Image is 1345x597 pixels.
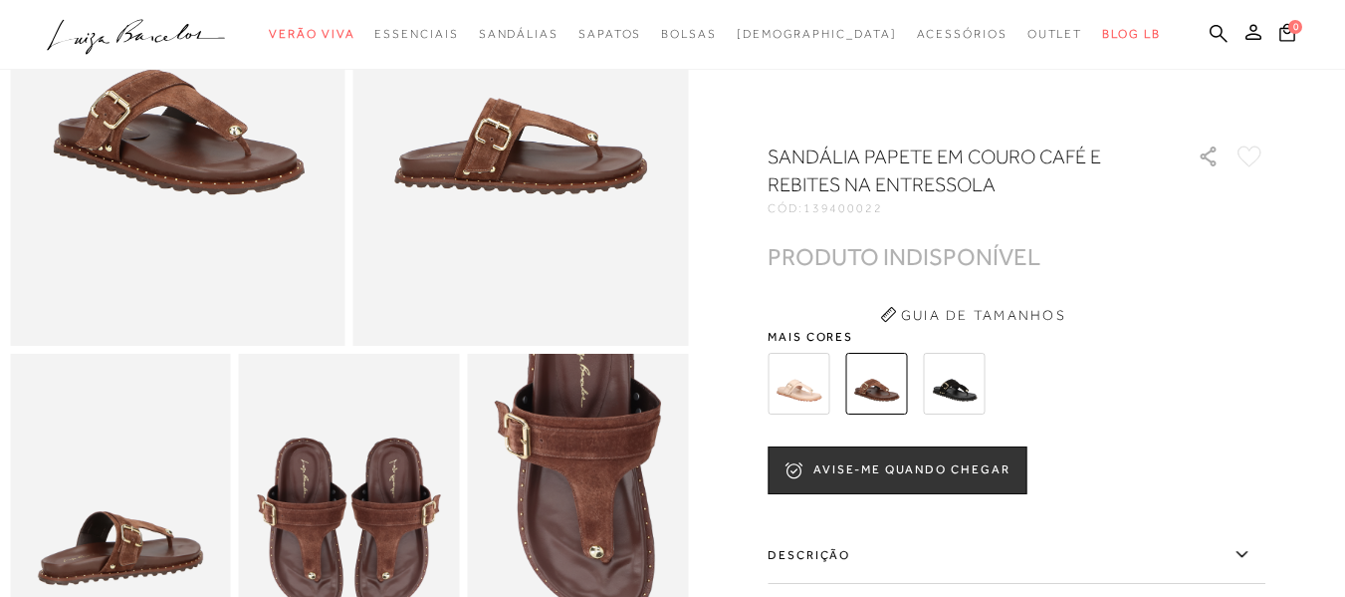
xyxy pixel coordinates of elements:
button: Guia de Tamanhos [873,299,1072,331]
span: Outlet [1027,27,1083,41]
button: 0 [1273,22,1301,49]
span: Mais cores [768,331,1265,343]
img: SANDÁLIA PAPETE EM COURO BEGE NATA E REBITES NA ENTRESSOLA [768,353,829,415]
a: BLOG LB [1102,16,1160,53]
span: Sapatos [578,27,641,41]
a: categoryNavScreenReaderText [578,16,641,53]
button: AVISE-ME QUANDO CHEGAR [768,447,1026,494]
span: Essenciais [374,27,458,41]
a: categoryNavScreenReaderText [374,16,458,53]
img: SANDÁLIA PAPETE EM COURO PRETO E REBITES NA ENTRESSOLA [923,353,985,415]
div: CÓD: [768,202,1166,214]
span: BLOG LB [1102,27,1160,41]
h1: SANDÁLIA PAPETE EM COURO CAFÉ E REBITES NA ENTRESSOLA [768,143,1141,198]
span: Sandálias [479,27,559,41]
span: 139400022 [803,201,883,215]
span: Acessórios [917,27,1008,41]
div: PRODUTO INDISPONÍVEL [768,246,1040,267]
a: categoryNavScreenReaderText [1027,16,1083,53]
span: [DEMOGRAPHIC_DATA] [737,27,897,41]
label: Descrição [768,526,1265,584]
a: noSubCategoriesText [737,16,897,53]
a: categoryNavScreenReaderText [661,16,717,53]
a: categoryNavScreenReaderText [917,16,1008,53]
span: 0 [1288,20,1302,34]
span: Bolsas [661,27,717,41]
a: categoryNavScreenReaderText [479,16,559,53]
span: Verão Viva [269,27,354,41]
a: categoryNavScreenReaderText [269,16,354,53]
img: SANDÁLIA PAPETE EM COURO CAFÉ E REBITES NA ENTRESSOLA [845,353,907,415]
